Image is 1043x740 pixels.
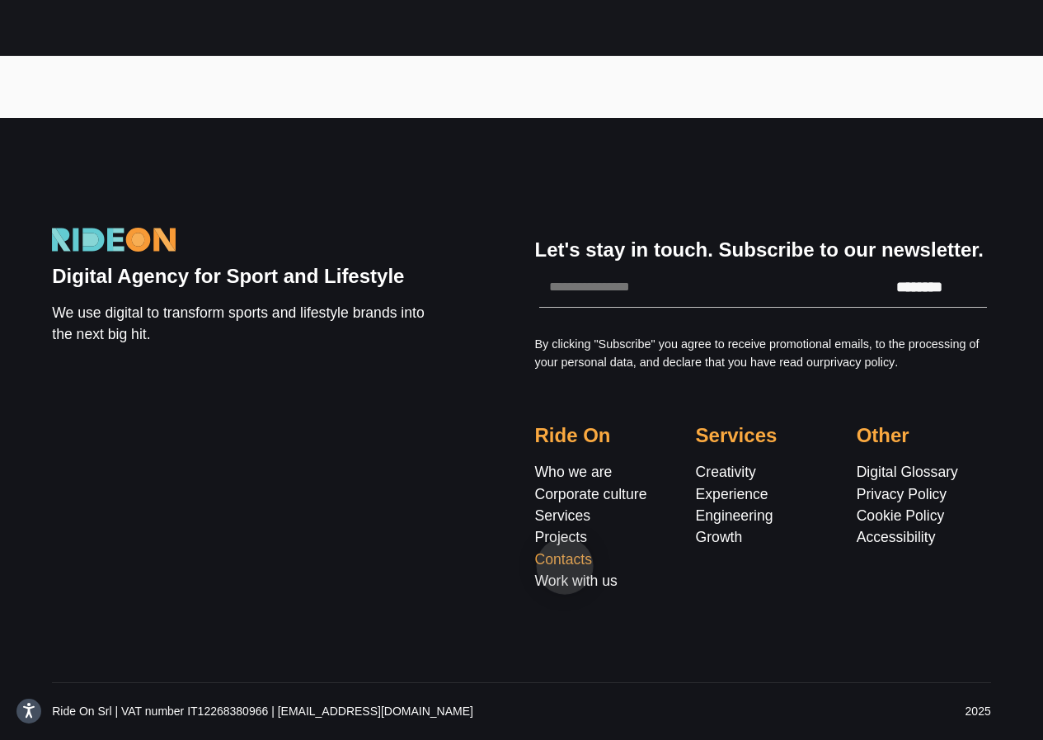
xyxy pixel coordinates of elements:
a: privacy policy [824,356,895,369]
a: Services [535,507,590,524]
font: Other [857,424,909,446]
font: 2025 [965,705,991,718]
font: . [895,356,898,369]
font: Services [696,424,778,446]
font: We use digital to transform sports and lifestyle brands into the next big hit. [52,304,424,342]
a: Contacts [535,551,592,568]
a: Creativity [696,464,756,480]
a: Projects [535,529,588,545]
font: By clicking "Subscribe" you agree to receive promotional emails, to the processing of your person... [535,337,980,369]
a: Work with us [535,573,618,589]
a: Cookie Policy [857,507,945,524]
font: Ride On [535,424,611,446]
a: Digital Glossary [857,464,958,480]
font: Let's stay in touch. Subscribe to our newsletter. [535,238,984,261]
a: Engineering [696,507,773,524]
a: Experience [696,486,768,502]
a: Accessibility [857,529,936,545]
a: Privacy Policy [857,486,947,502]
a: Corporate culture [535,486,647,502]
font: Digital Agency for Sport and Lifestyle [52,265,404,287]
a: Who we are [535,464,613,480]
a: Growth [696,529,743,545]
img: Logo [52,228,176,252]
font: Ride On Srl | VAT number IT12268380966 | [EMAIL_ADDRESS][DOMAIN_NAME] [52,705,473,718]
